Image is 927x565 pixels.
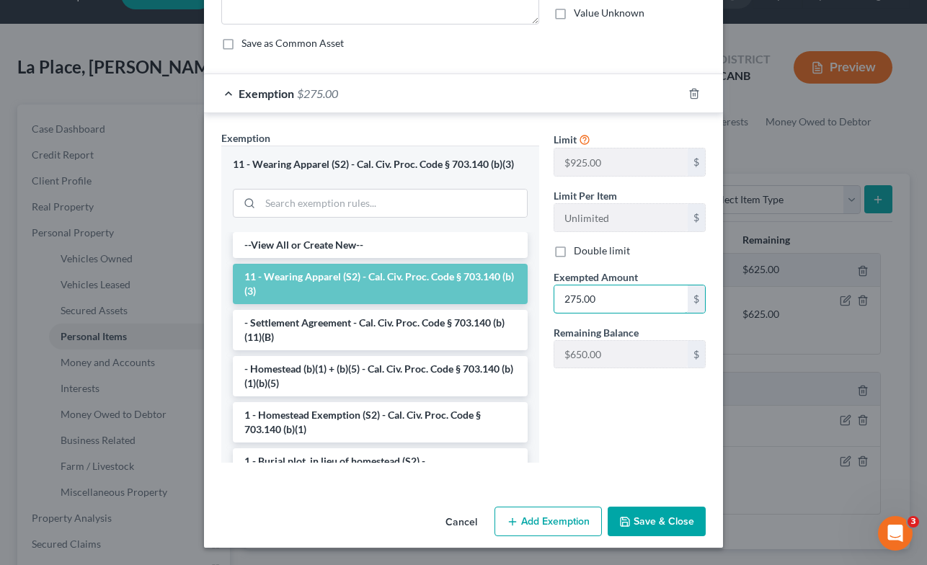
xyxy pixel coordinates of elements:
[554,341,688,368] input: --
[239,86,294,100] span: Exemption
[233,448,528,489] li: 1 - Burial plot, in lieu of homestead (S2) - [GEOGRAPHIC_DATA]. Civ. Proc. Code § 703.140 (b)(1)
[908,516,919,528] span: 3
[554,148,688,176] input: --
[688,148,705,176] div: $
[434,508,489,537] button: Cancel
[233,356,528,396] li: - Homestead (b)(1) + (b)(5) - Cal. Civ. Proc. Code § 703.140 (b)(1)(b)(5)
[878,516,913,551] iframe: Intercom live chat
[554,271,638,283] span: Exempted Amount
[233,310,528,350] li: - Settlement Agreement - Cal. Civ. Proc. Code § 703.140 (b)(11)(B)
[688,341,705,368] div: $
[688,285,705,313] div: $
[688,204,705,231] div: $
[233,158,528,172] div: 11 - Wearing Apparel (S2) - Cal. Civ. Proc. Code § 703.140 (b)(3)
[554,133,577,146] span: Limit
[554,188,617,203] label: Limit Per Item
[574,6,644,20] label: Value Unknown
[233,402,528,442] li: 1 - Homestead Exemption (S2) - Cal. Civ. Proc. Code § 703.140 (b)(1)
[554,204,688,231] input: --
[241,36,344,50] label: Save as Common Asset
[494,507,602,537] button: Add Exemption
[554,285,688,313] input: 0.00
[221,132,270,144] span: Exemption
[608,507,706,537] button: Save & Close
[233,264,528,304] li: 11 - Wearing Apparel (S2) - Cal. Civ. Proc. Code § 703.140 (b)(3)
[554,325,639,340] label: Remaining Balance
[574,244,630,258] label: Double limit
[297,86,338,100] span: $275.00
[233,232,528,258] li: --View All or Create New--
[260,190,527,217] input: Search exemption rules...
